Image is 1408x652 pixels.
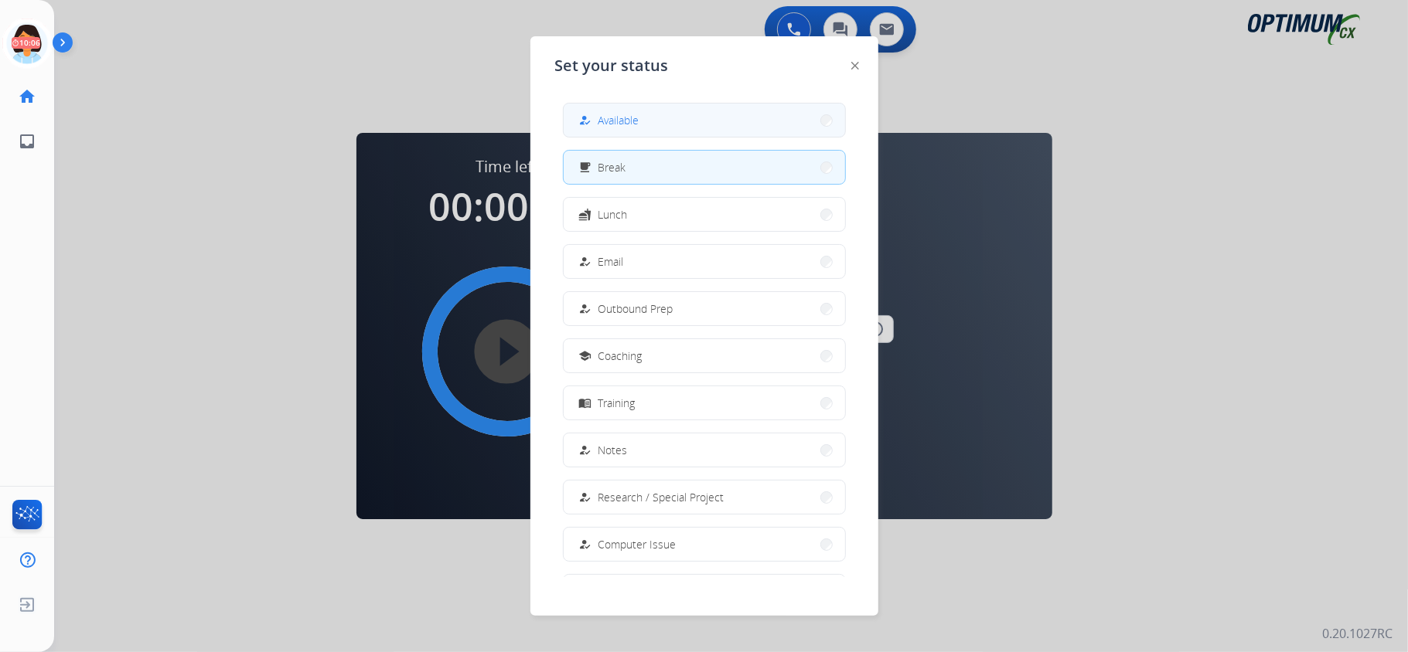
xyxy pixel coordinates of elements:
[564,292,845,325] button: Outbound Prep
[578,396,591,409] mat-icon: menu_book
[578,443,591,457] mat-icon: how_to_reg
[564,104,845,137] button: Available
[578,491,591,504] mat-icon: how_to_reg
[564,151,845,184] button: Break
[578,161,591,174] mat-icon: free_breakfast
[564,386,845,419] button: Training
[564,481,845,514] button: Research / Special Project
[578,302,591,315] mat-icon: how_to_reg
[578,114,591,127] mat-icon: how_to_reg
[564,528,845,561] button: Computer Issue
[18,132,36,151] mat-icon: inbox
[598,206,628,222] span: Lunch
[598,395,636,411] span: Training
[564,433,845,467] button: Notes
[1322,624,1393,643] p: 0.20.1027RC
[564,339,845,372] button: Coaching
[564,575,845,608] button: Internet Issue
[598,442,628,458] span: Notes
[598,112,639,128] span: Available
[598,489,724,505] span: Research / Special Project
[598,253,624,270] span: Email
[564,245,845,278] button: Email
[578,255,591,268] mat-icon: how_to_reg
[598,301,673,317] span: Outbound Prep
[578,349,591,362] mat-icon: school
[578,208,591,221] mat-icon: fastfood
[564,198,845,231] button: Lunch
[598,159,626,175] span: Break
[555,55,669,76] span: Set your status
[598,348,643,364] span: Coaching
[851,62,859,70] img: close-button
[18,87,36,106] mat-icon: home
[578,538,591,551] mat-icon: how_to_reg
[598,536,677,552] span: Computer Issue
